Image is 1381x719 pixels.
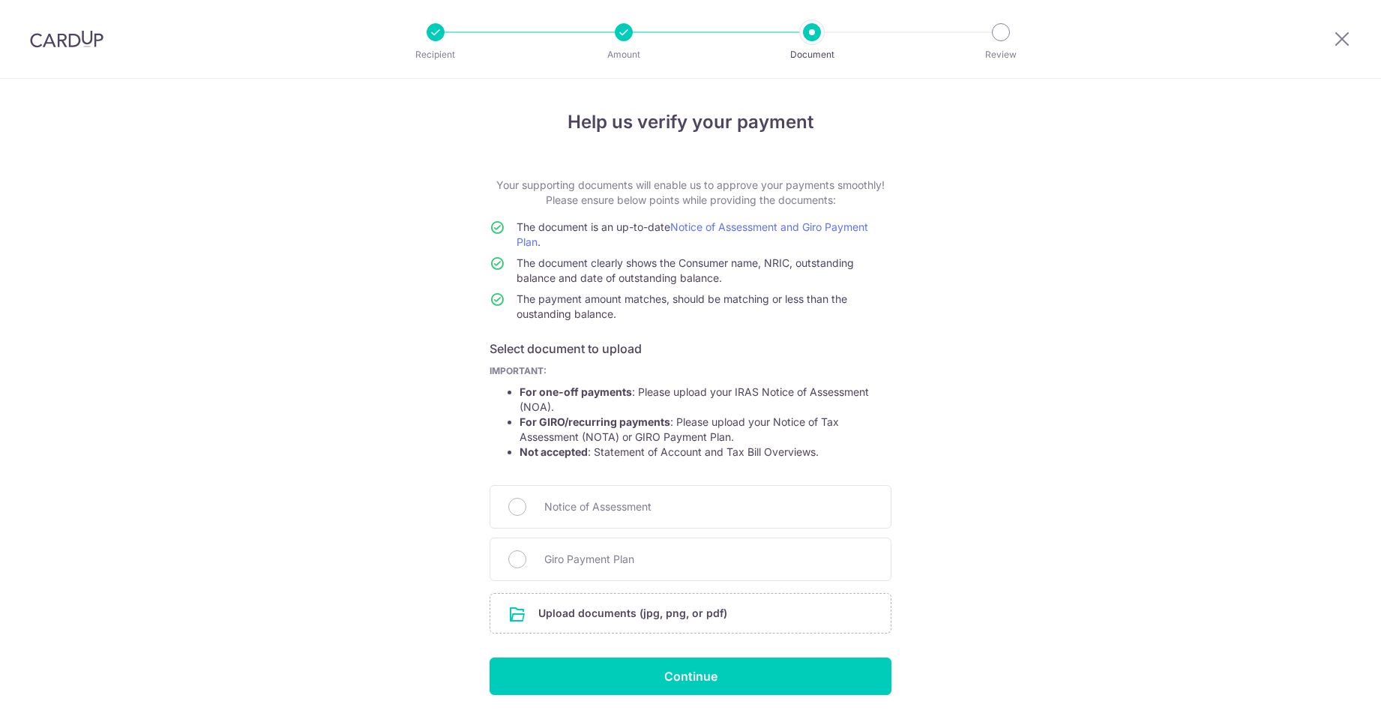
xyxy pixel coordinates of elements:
[490,178,891,208] p: Your supporting documents will enable us to approve your payments smoothly! Please ensure below p...
[517,220,868,248] a: Notice of Assessment and Giro Payment Plan
[380,47,491,62] p: Recipient
[30,30,103,48] img: CardUp
[517,292,847,320] span: The payment amount matches, should be matching or less than the oustanding balance.
[517,220,868,248] span: The document is an up-to-date .
[568,47,679,62] p: Amount
[756,47,867,62] p: Document
[520,445,588,458] strong: Not accepted
[517,256,854,284] span: The document clearly shows the Consumer name, NRIC, outstanding balance and date of outstanding b...
[520,445,891,460] li: : Statement of Account and Tax Bill Overviews.
[544,550,873,568] span: Giro Payment Plan
[544,498,873,516] span: Notice of Assessment
[490,658,891,695] input: Continue
[490,365,547,376] b: IMPORTANT:
[520,415,670,428] strong: For GIRO/recurring payments
[945,47,1056,62] p: Review
[490,109,891,136] h4: Help us verify your payment
[490,340,891,358] h6: Select document to upload
[520,415,891,445] li: : Please upload your Notice of Tax Assessment (NOTA) or GIRO Payment Plan.
[1285,674,1366,712] iframe: Opens a widget where you can find more information
[490,593,891,634] div: Upload documents (jpg, png, or pdf)
[520,385,891,415] li: : Please upload your IRAS Notice of Assessment (NOA).
[520,385,632,398] strong: For one-off payments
